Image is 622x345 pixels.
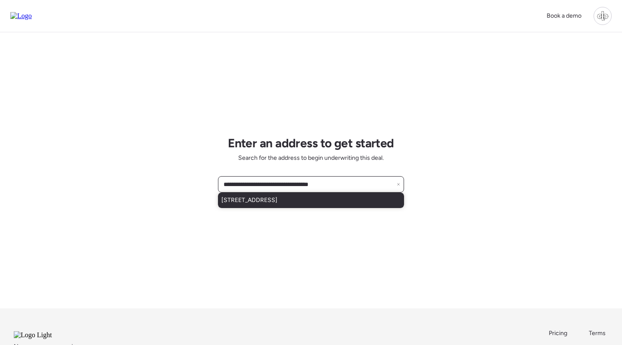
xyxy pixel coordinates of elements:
[589,329,608,338] a: Terms
[221,196,277,205] span: [STREET_ADDRESS]
[228,136,394,150] h1: Enter an address to get started
[10,12,32,20] img: Logo
[238,154,384,162] span: Search for the address to begin underwriting this deal.
[589,329,606,337] span: Terms
[549,329,568,338] a: Pricing
[547,12,582,19] span: Book a demo
[549,329,567,337] span: Pricing
[14,331,75,339] img: Logo Light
